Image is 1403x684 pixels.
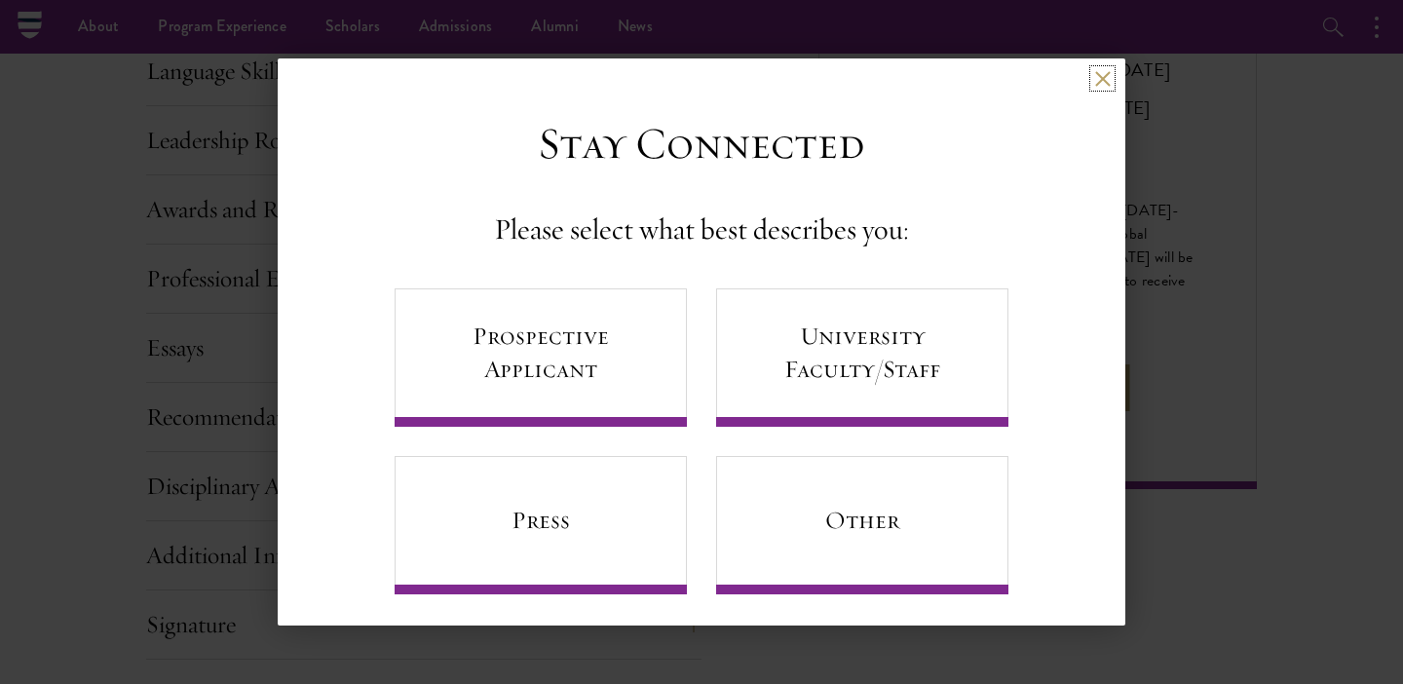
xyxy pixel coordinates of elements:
[494,210,909,249] h4: Please select what best describes you:
[395,288,687,427] a: Prospective Applicant
[716,456,1008,594] a: Other
[538,117,865,171] h3: Stay Connected
[395,456,687,594] a: Press
[716,288,1008,427] a: University Faculty/Staff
